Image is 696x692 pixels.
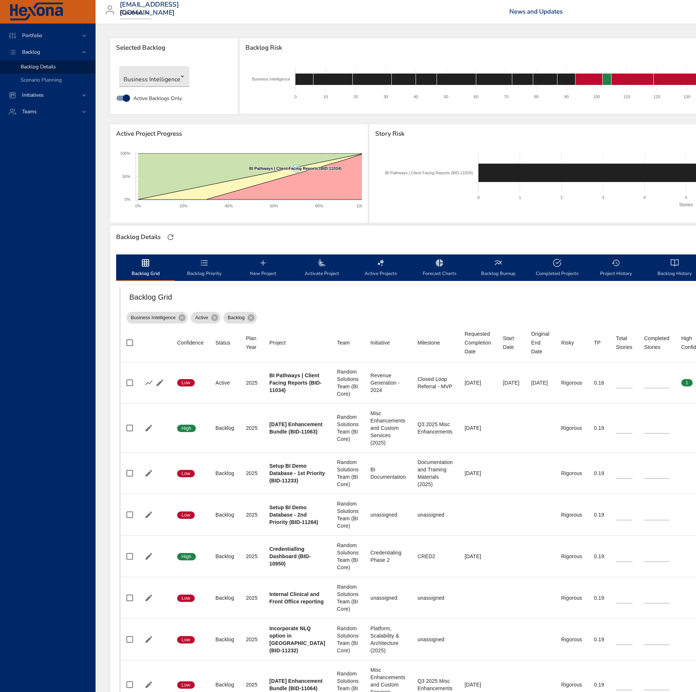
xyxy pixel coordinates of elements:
[370,511,406,518] div: unassigned
[215,553,234,560] div: Backlog
[337,338,350,347] div: Team
[417,594,453,602] div: unassigned
[215,338,230,347] div: Sort
[215,379,234,386] div: Active
[503,334,520,352] div: Start Date
[417,459,453,488] div: Documentation and Training Materials (2025)
[337,542,359,571] div: Random Solutions Team (BI Core)
[297,258,347,278] span: Activate Project
[177,553,196,560] span: High
[116,44,232,51] span: Selected Backlog
[337,338,350,347] div: Sort
[177,338,204,347] span: Confidence
[464,681,491,688] div: [DATE]
[654,94,660,99] text: 120
[246,334,258,352] div: Sort
[417,338,453,347] span: Milestone
[477,195,480,200] text: 0
[681,379,693,386] span: 1
[503,334,520,352] div: Sort
[370,338,406,347] span: Initiative
[121,258,171,278] span: Backlog Grid
[179,258,229,278] span: Backlog Priority
[177,470,195,477] span: Low
[356,258,406,278] span: Active Projects
[531,329,549,356] div: Original End Date
[464,329,491,356] div: Sort
[464,553,491,560] div: [DATE]
[120,151,130,156] text: 100%
[370,338,390,347] div: Initiative
[594,511,604,518] div: 0.19
[269,625,325,653] b: Incorporate NLQ option in [GEOGRAPHIC_DATA] (BID-11232)
[16,108,43,115] span: Teams
[269,372,322,393] b: BI Pathways | Client Facing Reports (BID-11034)
[384,94,388,99] text: 30
[246,594,258,602] div: 2025
[519,195,521,200] text: 1
[337,625,359,654] div: Random Solutions Team (BI Core)
[464,379,491,386] div: [DATE]
[269,421,323,435] b: [DATE] Enhancement Bundle (BID-11063)
[532,258,582,278] span: Completed Projects
[370,594,406,602] div: unassigned
[215,681,234,688] div: Backlog
[561,470,582,477] div: Rigorous
[215,470,234,477] div: Backlog
[120,1,179,17] h3: [EMAIL_ADDRESS][DOMAIN_NAME]
[16,32,48,39] span: Portfolio
[337,500,359,529] div: Random Solutions Team (BI Core)
[269,591,324,604] b: Internal Clinical and Front Office reporting
[616,334,632,352] div: Total Stories
[560,195,563,200] text: 2
[143,679,154,690] button: Edit Project Details
[561,553,582,560] div: Rigorous
[593,94,600,99] text: 100
[370,338,390,347] div: Sort
[215,636,234,643] div: Backlog
[561,681,582,688] div: Rigorous
[246,636,258,643] div: 2025
[143,592,154,603] button: Edit Project Details
[126,314,180,321] span: Business Intelligence
[246,334,258,352] div: Plan Year
[594,594,604,602] div: 0.19
[594,338,600,347] div: TP
[143,377,154,388] button: Show Burnup
[223,312,257,324] div: Backlog
[594,681,604,688] div: 0.19
[644,334,670,352] div: Sort
[269,338,286,347] div: Sort
[354,94,358,99] text: 20
[269,338,286,347] div: Project
[337,413,359,443] div: Random Solutions Team (BI Core)
[564,94,569,99] text: 90
[561,379,582,386] div: Rigorous
[215,424,234,432] div: Backlog
[16,49,46,56] span: Backlog
[509,7,563,16] a: News and Updates
[337,368,359,397] div: Random Solutions Team (BI Core)
[531,329,549,356] div: Sort
[594,338,604,347] span: TP
[143,634,154,645] button: Edit Project Details
[561,338,574,347] div: Sort
[594,553,604,560] div: 0.19
[177,512,195,518] span: Low
[246,379,258,386] div: 2025
[594,338,600,347] div: Sort
[191,312,220,324] div: Active
[370,625,406,654] div: Platform, Scalability & Architecture (2025)
[270,204,278,208] text: 60%
[246,681,258,688] div: 2025
[126,312,188,324] div: Business Intelligence
[215,338,230,347] div: Status
[534,94,539,99] text: 80
[120,7,151,19] div: Raintree
[143,468,154,479] button: Edit Project Details
[591,258,641,278] span: Project History
[417,421,453,435] div: Q3 2025 Misc Enhancements
[294,94,297,99] text: 0
[594,470,604,477] div: 0.19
